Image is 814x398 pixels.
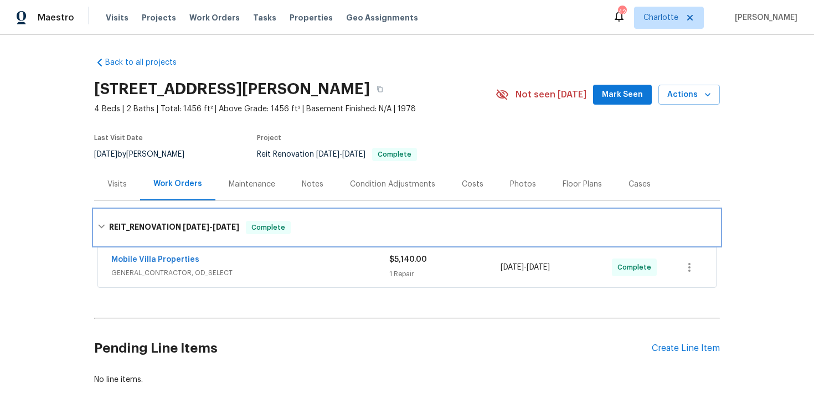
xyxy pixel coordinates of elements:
[389,268,501,280] div: 1 Repair
[94,210,720,245] div: REIT_RENOVATION [DATE]-[DATE]Complete
[94,148,198,161] div: by [PERSON_NAME]
[373,151,416,158] span: Complete
[94,57,200,68] a: Back to all projects
[189,12,240,23] span: Work Orders
[602,88,643,102] span: Mark Seen
[628,179,651,190] div: Cases
[94,323,652,374] h2: Pending Line Items
[94,374,720,385] div: No line items.
[106,12,128,23] span: Visits
[730,12,797,23] span: [PERSON_NAME]
[510,179,536,190] div: Photos
[153,178,202,189] div: Work Orders
[94,84,370,95] h2: [STREET_ADDRESS][PERSON_NAME]
[527,263,550,271] span: [DATE]
[617,262,656,273] span: Complete
[290,12,333,23] span: Properties
[142,12,176,23] span: Projects
[316,151,365,158] span: -
[593,85,652,105] button: Mark Seen
[350,179,435,190] div: Condition Adjustments
[109,221,239,234] h6: REIT_RENOVATION
[652,343,720,354] div: Create Line Item
[462,179,483,190] div: Costs
[516,89,586,100] span: Not seen [DATE]
[346,12,418,23] span: Geo Assignments
[563,179,602,190] div: Floor Plans
[501,263,524,271] span: [DATE]
[342,151,365,158] span: [DATE]
[111,267,389,278] span: GENERAL_CONTRACTOR, OD_SELECT
[253,14,276,22] span: Tasks
[183,223,209,231] span: [DATE]
[213,223,239,231] span: [DATE]
[501,262,550,273] span: -
[38,12,74,23] span: Maestro
[618,7,626,18] div: 42
[389,256,427,263] span: $5,140.00
[94,135,143,141] span: Last Visit Date
[658,85,720,105] button: Actions
[257,151,417,158] span: Reit Renovation
[370,79,390,99] button: Copy Address
[183,223,239,231] span: -
[667,88,711,102] span: Actions
[111,256,199,263] a: Mobile Villa Properties
[94,104,496,115] span: 4 Beds | 2 Baths | Total: 1456 ft² | Above Grade: 1456 ft² | Basement Finished: N/A | 1978
[94,151,117,158] span: [DATE]
[229,179,275,190] div: Maintenance
[643,12,678,23] span: Charlotte
[257,135,281,141] span: Project
[107,179,127,190] div: Visits
[316,151,339,158] span: [DATE]
[247,222,290,233] span: Complete
[302,179,323,190] div: Notes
